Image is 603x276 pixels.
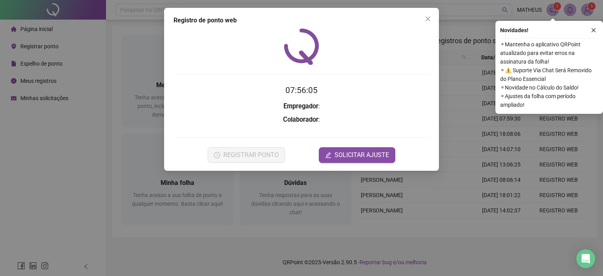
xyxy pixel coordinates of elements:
span: ⚬ Ajustes da folha com período ampliado! [500,92,598,109]
button: Close [422,13,434,25]
div: Open Intercom Messenger [576,249,595,268]
h3: : [174,101,429,111]
img: QRPoint [284,28,319,65]
span: ⚬ Mantenha o aplicativo QRPoint atualizado para evitar erros na assinatura da folha! [500,40,598,66]
span: Novidades ! [500,26,528,35]
button: REGISTRAR PONTO [208,147,285,163]
span: SOLICITAR AJUSTE [334,150,389,160]
strong: Empregador [283,102,318,110]
span: ⚬ Novidade no Cálculo do Saldo! [500,83,598,92]
span: close [425,16,431,22]
time: 07:56:05 [285,86,318,95]
span: edit [325,152,331,158]
button: editSOLICITAR AJUSTE [319,147,395,163]
h3: : [174,115,429,125]
strong: Colaborador [283,116,318,123]
span: close [591,27,596,33]
span: ⚬ ⚠️ Suporte Via Chat Será Removido do Plano Essencial [500,66,598,83]
div: Registro de ponto web [174,16,429,25]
